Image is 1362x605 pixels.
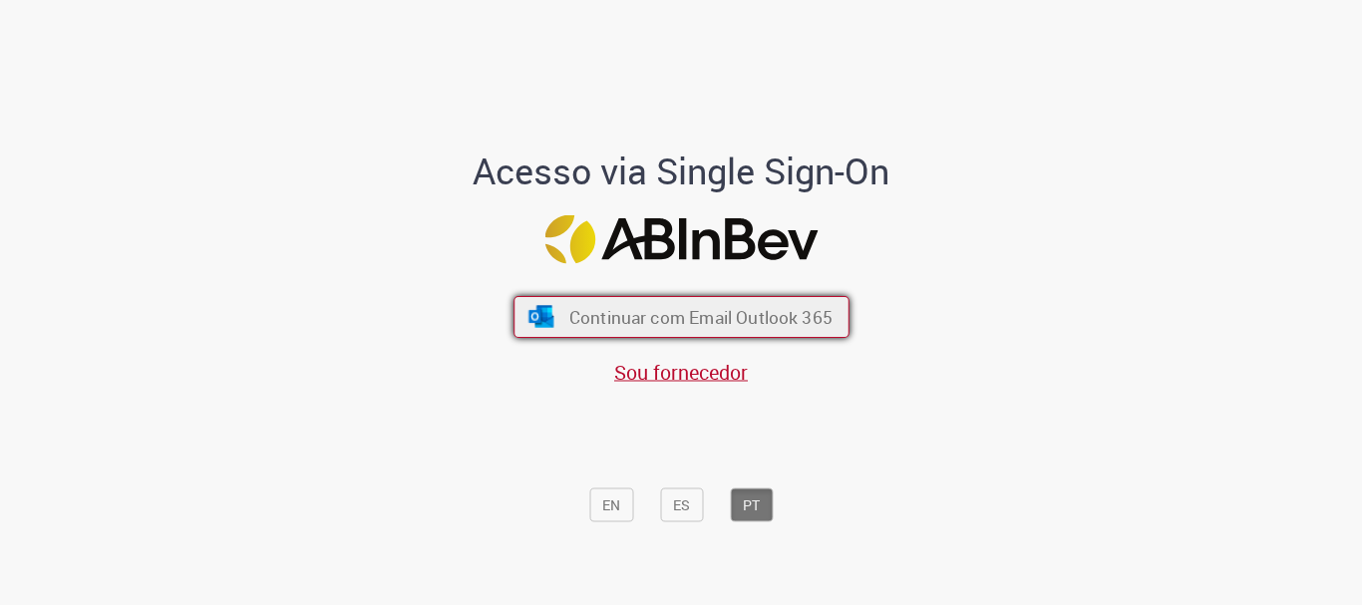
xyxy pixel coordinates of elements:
h1: Acesso via Single Sign-On [405,151,958,191]
img: ícone Azure/Microsoft 360 [526,306,555,328]
button: ES [660,488,703,522]
img: Logo ABInBev [544,215,818,264]
a: Sou fornecedor [614,359,748,386]
button: ícone Azure/Microsoft 360 Continuar com Email Outlook 365 [513,296,850,338]
button: EN [589,488,633,522]
span: Continuar com Email Outlook 365 [568,306,832,329]
button: PT [730,488,773,522]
